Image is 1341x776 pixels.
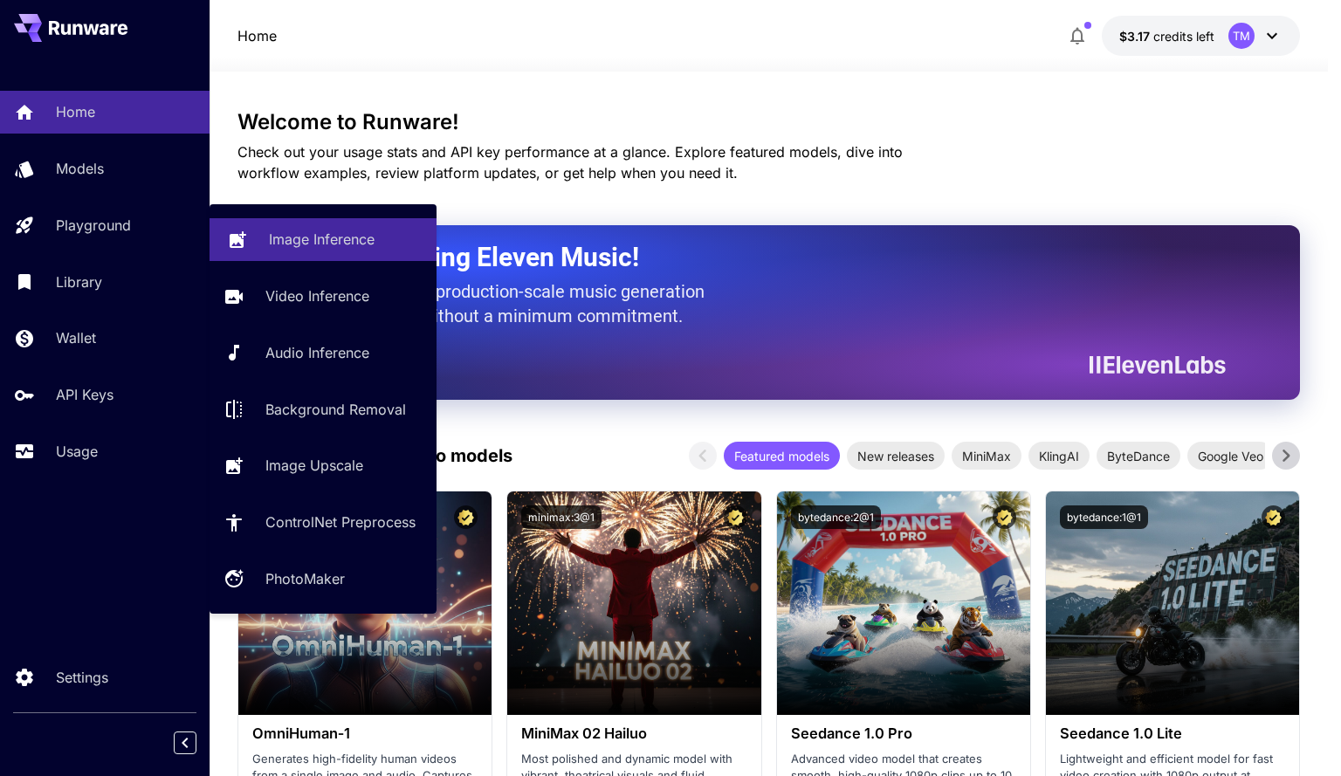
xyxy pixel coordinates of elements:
[507,491,760,715] img: alt
[265,285,369,306] p: Video Inference
[56,158,104,179] p: Models
[1060,725,1285,742] h3: Seedance 1.0 Lite
[210,275,437,318] a: Video Inference
[1097,447,1180,465] span: ByteDance
[1028,447,1090,465] span: KlingAI
[56,667,108,688] p: Settings
[1187,447,1274,465] span: Google Veo
[1153,29,1214,44] span: credits left
[952,447,1021,465] span: MiniMax
[265,455,363,476] p: Image Upscale
[265,342,369,363] p: Audio Inference
[210,558,437,601] a: PhotoMaker
[269,229,375,250] p: Image Inference
[993,505,1016,529] button: Certified Model – Vetted for best performance and includes a commercial license.
[724,447,840,465] span: Featured models
[1060,505,1148,529] button: bytedance:1@1
[1262,505,1285,529] button: Certified Model – Vetted for best performance and includes a commercial license.
[187,727,210,759] div: Collapse sidebar
[56,271,102,292] p: Library
[56,441,98,462] p: Usage
[521,505,602,529] button: minimax:3@1
[521,725,746,742] h3: MiniMax 02 Hailuo
[252,725,478,742] h3: OmniHuman‑1
[454,505,478,529] button: Certified Model – Vetted for best performance and includes a commercial license.
[281,279,718,328] p: The only way to get production-scale music generation from Eleven Labs without a minimum commitment.
[265,399,406,420] p: Background Removal
[237,110,1300,134] h3: Welcome to Runware!
[56,101,95,122] p: Home
[777,491,1030,715] img: alt
[265,512,416,532] p: ControlNet Preprocess
[210,444,437,487] a: Image Upscale
[237,25,277,46] nav: breadcrumb
[210,388,437,430] a: Background Removal
[210,218,437,261] a: Image Inference
[1119,29,1153,44] span: $3.17
[847,447,945,465] span: New releases
[281,241,1213,274] h2: Now Supporting Eleven Music!
[791,725,1016,742] h3: Seedance 1.0 Pro
[724,505,747,529] button: Certified Model – Vetted for best performance and includes a commercial license.
[1046,491,1299,715] img: alt
[210,501,437,544] a: ControlNet Preprocess
[56,215,131,236] p: Playground
[56,327,96,348] p: Wallet
[56,384,113,405] p: API Keys
[1119,27,1214,45] div: $3.1727
[174,731,196,754] button: Collapse sidebar
[237,143,903,182] span: Check out your usage stats and API key performance at a glance. Explore featured models, dive int...
[237,25,277,46] p: Home
[1228,23,1255,49] div: TM
[791,505,881,529] button: bytedance:2@1
[265,568,345,589] p: PhotoMaker
[210,332,437,374] a: Audio Inference
[1102,16,1300,56] button: $3.1727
